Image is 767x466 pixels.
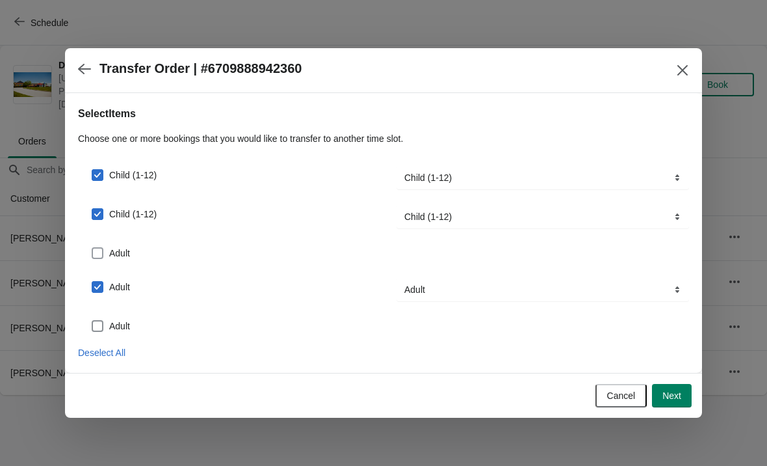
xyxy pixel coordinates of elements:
p: Choose one or more bookings that you would like to transfer to another time slot. [78,132,689,145]
span: Deselect All [78,348,125,358]
button: Cancel [595,384,647,407]
span: Next [662,391,681,401]
span: Adult [109,247,130,260]
span: Adult [109,281,130,294]
h2: Transfer Order | #6709888942360 [99,61,302,76]
span: Child (1-12) [109,169,157,182]
button: Deselect All [73,341,131,364]
h2: Select Items [78,106,689,122]
span: Cancel [607,391,636,401]
span: Adult [109,320,130,333]
span: Child (1-12) [109,208,157,221]
button: Next [652,384,692,407]
button: Close [671,59,694,82]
